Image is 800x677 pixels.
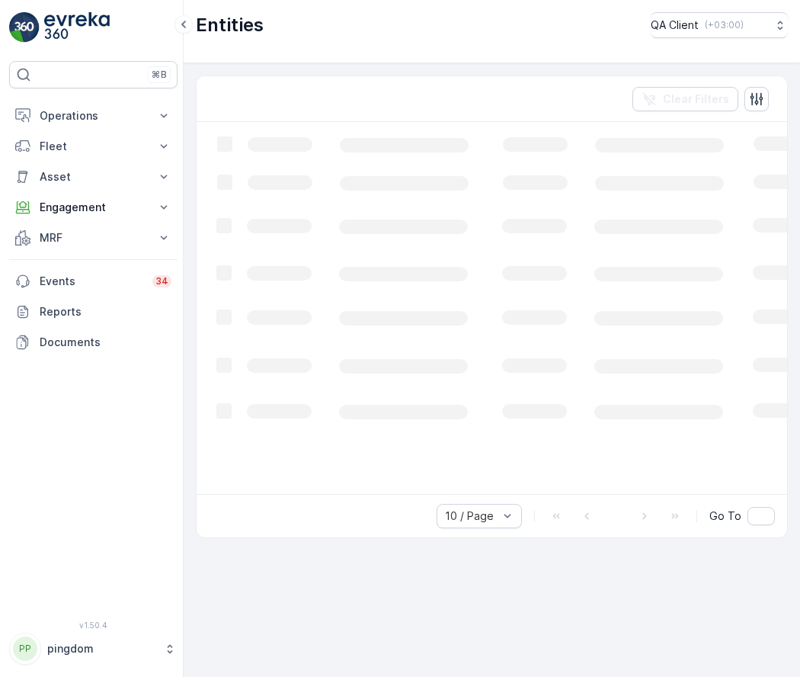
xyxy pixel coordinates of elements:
[40,169,147,184] p: Asset
[40,335,171,350] p: Documents
[709,509,741,524] span: Go To
[152,69,167,81] p: ⌘B
[9,162,178,192] button: Asset
[9,297,178,327] a: Reports
[196,13,264,37] p: Entities
[40,108,147,124] p: Operations
[9,266,178,297] a: Events34
[47,641,156,656] p: pingdom
[9,633,178,665] button: PPpingdom
[663,91,729,107] p: Clear Filters
[9,101,178,131] button: Operations
[155,275,168,287] p: 34
[40,230,147,245] p: MRF
[9,131,178,162] button: Fleet
[705,19,744,31] p: ( +03:00 )
[651,12,788,38] button: QA Client(+03:00)
[40,139,147,154] p: Fleet
[9,12,40,43] img: logo
[9,327,178,358] a: Documents
[651,18,699,33] p: QA Client
[632,87,738,111] button: Clear Filters
[9,621,178,630] span: v 1.50.4
[40,200,147,215] p: Engagement
[40,274,143,289] p: Events
[44,12,110,43] img: logo_light-DOdMpM7g.png
[13,637,37,661] div: PP
[9,192,178,223] button: Engagement
[9,223,178,253] button: MRF
[40,304,171,319] p: Reports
